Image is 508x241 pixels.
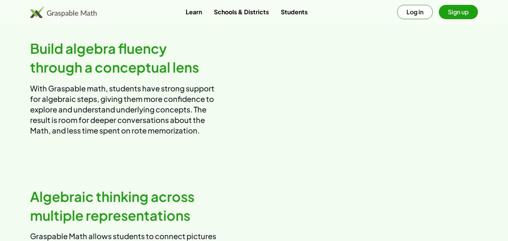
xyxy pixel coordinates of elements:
a: Students [275,5,314,19]
button: Sign up [439,5,478,19]
h2: Algebraic thinking across multiple representations [30,187,218,225]
a: Schools & Districts [208,5,275,19]
button: Log in [397,5,433,19]
p: With Graspable math, students have strong support for algebraic steps, giving them more confidenc... [30,83,218,136]
a: Learn [180,5,208,19]
h2: Build algebra fluency through a conceptual lens [30,39,218,77]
